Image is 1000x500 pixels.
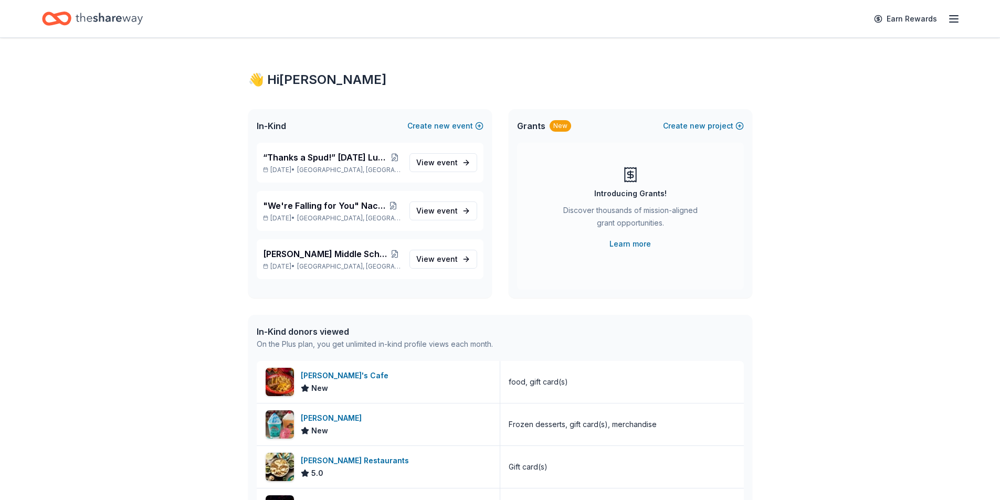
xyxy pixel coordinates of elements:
img: Image for Bahama Buck's [266,410,294,439]
a: View event [409,250,477,269]
a: Home [42,6,143,31]
div: [PERSON_NAME] [301,412,366,424]
button: Createnewevent [407,120,483,132]
img: Image for Rosa's Cafe [266,368,294,396]
div: New [550,120,571,132]
div: On the Plus plan, you get unlimited in-kind profile views each month. [257,338,493,350]
button: Createnewproject [663,120,744,132]
p: [DATE] • [263,262,401,271]
span: In-Kind [257,120,286,132]
span: event [437,206,458,215]
span: View [416,253,458,265]
img: Image for Pappas Restaurants [266,453,294,481]
p: [DATE] • [263,214,401,222]
span: New [311,382,328,395]
p: [DATE] • [263,166,401,174]
a: Earn Rewards [868,9,943,28]
div: In-Kind donors viewed [257,325,493,338]
span: New [311,424,328,437]
a: Learn more [609,238,651,250]
span: 5.0 [311,467,323,480]
div: Frozen desserts, gift card(s), merchandise [509,418,657,431]
div: 👋 Hi [PERSON_NAME] [248,71,752,88]
a: View event [409,153,477,172]
span: [PERSON_NAME] Middle School Student PTA Meetings [263,248,389,260]
span: new [690,120,706,132]
span: Grants [517,120,545,132]
span: View [416,156,458,169]
div: [PERSON_NAME]'s Cafe [301,369,393,382]
div: Introducing Grants! [594,187,667,200]
span: [GEOGRAPHIC_DATA], [GEOGRAPHIC_DATA] [297,166,401,174]
div: Gift card(s) [509,461,548,473]
div: [PERSON_NAME] Restaurants [301,454,413,467]
div: food, gift card(s) [509,376,568,388]
span: event [437,254,458,263]
span: [GEOGRAPHIC_DATA], [GEOGRAPHIC_DATA] [297,262,401,271]
span: [GEOGRAPHIC_DATA], [GEOGRAPHIC_DATA] [297,214,401,222]
a: View event [409,201,477,220]
span: View [416,205,458,217]
span: “Thanks a Spud!” [DATE] Luncheon & Gift Giveaway [263,151,388,164]
span: "We're Falling for You" Nacho Apple Bar [263,199,386,212]
span: new [434,120,450,132]
span: event [437,158,458,167]
div: Discover thousands of mission-aligned grant opportunities. [559,204,702,233]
